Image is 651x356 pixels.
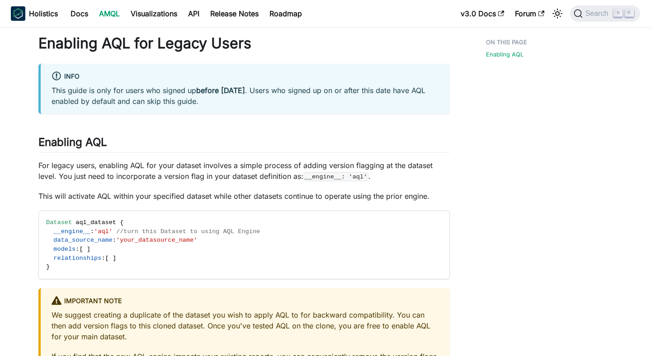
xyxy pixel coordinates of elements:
[38,136,450,153] h2: Enabling AQL
[116,228,260,235] span: //turn this Dataset to using AQL Engine
[205,6,264,21] a: Release Notes
[29,8,58,19] b: Holistics
[52,295,439,307] div: Important Note
[53,246,75,253] span: models
[120,219,123,226] span: {
[264,6,307,21] a: Roadmap
[125,6,183,21] a: Visualizations
[94,6,125,21] a: AMQL
[53,237,113,244] span: data_source_name
[52,71,439,83] div: info
[105,255,109,262] span: [
[52,309,439,342] p: We suggest creating a duplicate of the dataset you wish to apply AQL to for backward compatibilit...
[75,246,79,253] span: :
[113,237,116,244] span: :
[53,228,90,235] span: __engine__
[87,246,90,253] span: ]
[53,255,101,262] span: relationships
[101,255,105,262] span: :
[486,50,524,59] a: Enabling AQL
[183,6,205,21] a: API
[11,6,58,21] a: HolisticsHolistics
[46,219,72,226] span: Dataset
[570,5,640,22] button: Search (Command+K)
[613,9,623,17] kbd: ⌘
[116,237,197,244] span: 'your_datasource_name'
[94,228,113,235] span: 'aql'
[550,6,565,21] button: Switch between dark and light mode (currently light mode)
[113,255,116,262] span: ]
[509,6,550,21] a: Forum
[303,172,368,181] code: __engine__: 'aql'
[52,85,439,107] p: This guide is only for users who signed up . Users who signed up on or after this date have AQL e...
[79,246,83,253] span: [
[90,228,94,235] span: :
[38,34,450,52] h1: Enabling AQL for Legacy Users
[625,9,634,17] kbd: K
[455,6,509,21] a: v3.0 Docs
[196,86,245,95] strong: before [DATE]
[38,160,450,182] p: For legacy users, enabling AQL for your dataset involves a simple process of adding version flagg...
[583,9,614,18] span: Search
[11,6,25,21] img: Holistics
[65,6,94,21] a: Docs
[75,219,116,226] span: aql_dataset
[38,191,450,201] p: This will activate AQL within your specified dataset while other datasets continue to operate usi...
[46,263,50,270] span: }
